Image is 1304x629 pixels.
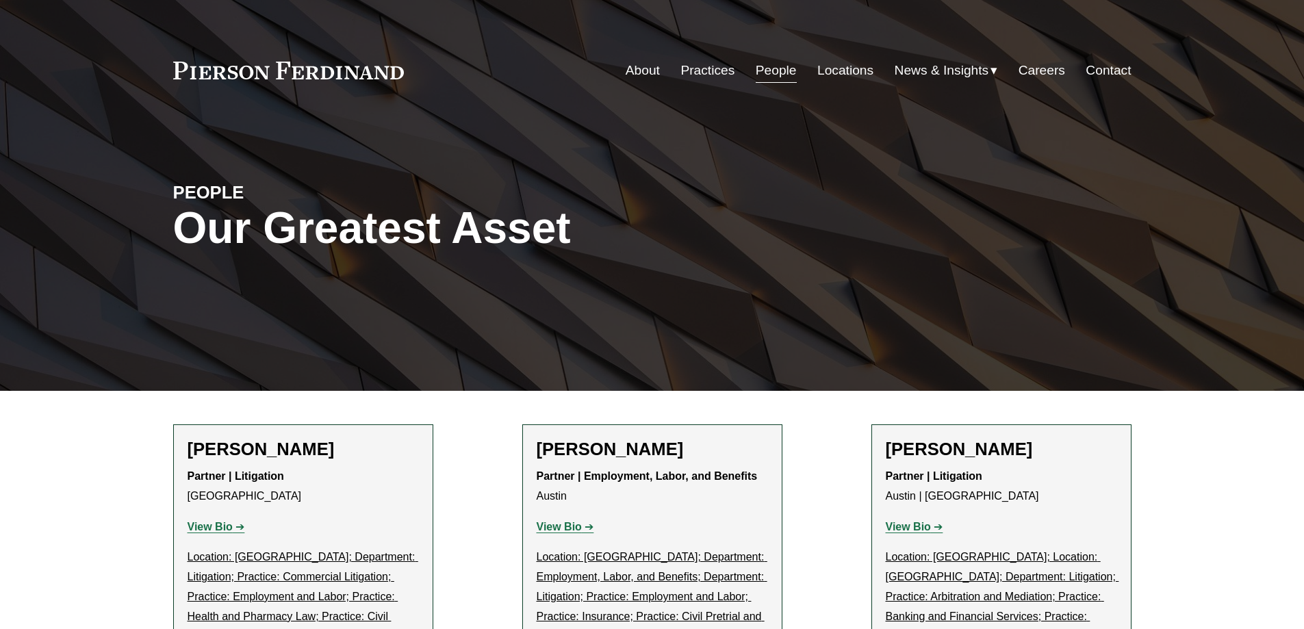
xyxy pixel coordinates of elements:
[537,470,758,482] strong: Partner | Employment, Labor, and Benefits
[537,521,582,532] strong: View Bio
[537,439,768,460] h2: [PERSON_NAME]
[188,521,245,532] a: View Bio
[756,57,797,84] a: People
[188,467,419,506] p: [GEOGRAPHIC_DATA]
[886,439,1117,460] h2: [PERSON_NAME]
[817,57,873,84] a: Locations
[886,467,1117,506] p: Austin | [GEOGRAPHIC_DATA]
[173,203,812,253] h1: Our Greatest Asset
[188,470,284,482] strong: Partner | Litigation
[886,521,943,532] a: View Bio
[895,59,989,83] span: News & Insights
[680,57,734,84] a: Practices
[537,521,594,532] a: View Bio
[1086,57,1131,84] a: Contact
[895,57,998,84] a: folder dropdown
[188,521,233,532] strong: View Bio
[886,521,931,532] strong: View Bio
[537,467,768,506] p: Austin
[626,57,660,84] a: About
[1019,57,1065,84] a: Careers
[886,470,982,482] strong: Partner | Litigation
[173,181,413,203] h4: PEOPLE
[188,439,419,460] h2: [PERSON_NAME]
